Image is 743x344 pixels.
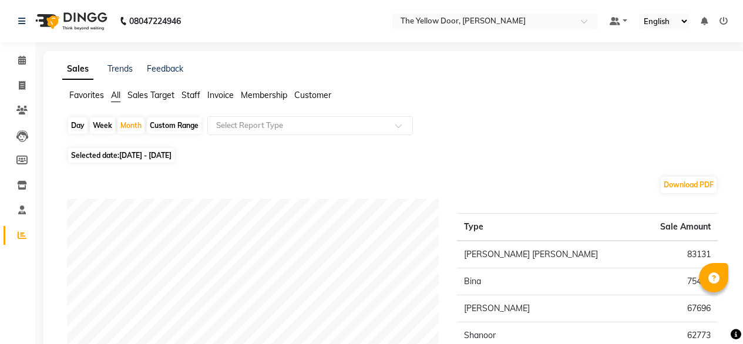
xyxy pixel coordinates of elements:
[694,297,731,332] iframe: chat widget
[457,295,638,322] td: [PERSON_NAME]
[69,90,104,100] span: Favorites
[129,5,181,38] b: 08047224946
[457,268,638,295] td: Bina
[90,117,115,134] div: Week
[147,63,183,74] a: Feedback
[117,117,144,134] div: Month
[119,151,172,160] span: [DATE] - [DATE]
[638,214,718,241] th: Sale Amount
[181,90,200,100] span: Staff
[661,177,717,193] button: Download PDF
[68,117,88,134] div: Day
[68,148,174,163] span: Selected date:
[457,241,638,268] td: [PERSON_NAME] [PERSON_NAME]
[30,5,110,38] img: logo
[457,214,638,241] th: Type
[241,90,287,100] span: Membership
[147,117,201,134] div: Custom Range
[638,295,718,322] td: 67696
[111,90,120,100] span: All
[294,90,331,100] span: Customer
[638,241,718,268] td: 83131
[638,268,718,295] td: 75440
[127,90,174,100] span: Sales Target
[62,59,93,80] a: Sales
[107,63,133,74] a: Trends
[207,90,234,100] span: Invoice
